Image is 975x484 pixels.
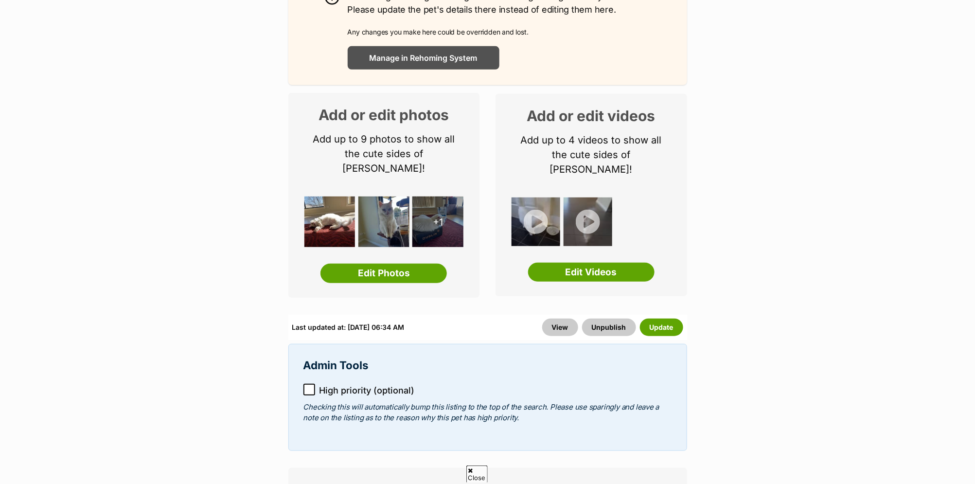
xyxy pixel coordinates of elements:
img: kct30x8l5s0e7wgv6bqx.jpg [564,197,612,246]
a: Manage in Rehoming System [348,46,499,70]
h2: Add or edit photos [303,108,465,122]
a: Edit Photos [320,264,447,283]
div: +1 [412,197,463,248]
p: Add up to 9 photos to show all the cute sides of [PERSON_NAME]! [303,132,465,176]
div: Last updated at: [DATE] 06:34 AM [292,319,405,336]
span: Close [466,466,488,483]
p: Add up to 4 videos to show all the cute sides of [PERSON_NAME]! [510,133,673,177]
span: translation missing: en.listings.form.admin_tools [303,359,369,372]
h2: Add or edit videos [510,108,673,123]
span: High priority (optional) [319,384,415,397]
p: Checking this will automatically bump this listing to the top of the search. Please use sparingly... [303,402,672,424]
span: Manage in Rehoming System [370,52,478,64]
p: Any changes you make here could be overridden and lost. [348,27,651,37]
a: View [542,319,578,336]
img: jeh6stdmeaoiuljcihdq.jpg [512,197,560,246]
button: Unpublish [582,319,636,336]
a: Edit Videos [528,263,655,282]
button: Update [640,319,683,336]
